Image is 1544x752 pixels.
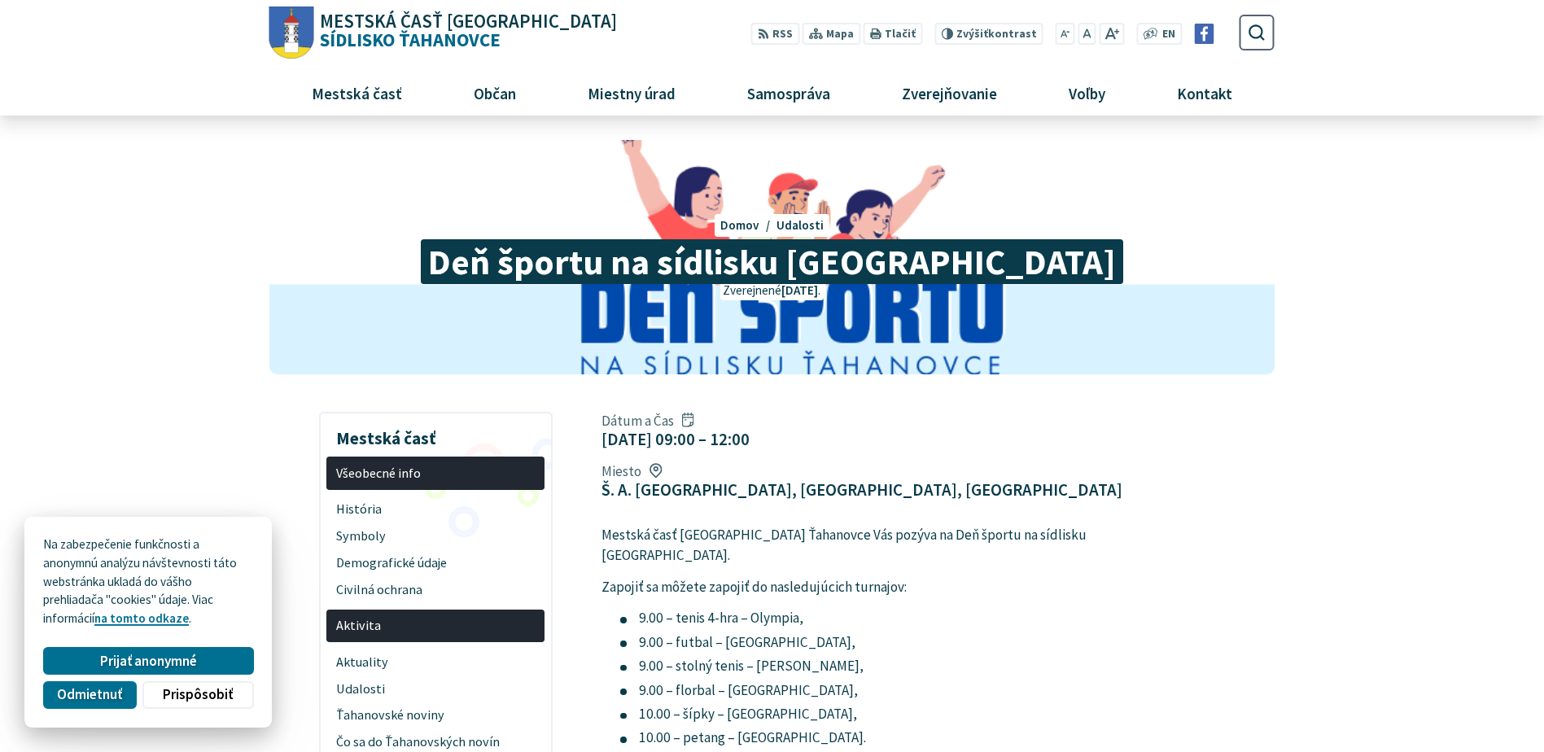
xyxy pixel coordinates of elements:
span: RSS [772,26,793,43]
span: Udalosti [336,675,536,702]
button: Odmietnuť [43,681,136,709]
a: Zverejňovanie [873,71,1027,115]
li: 9.00 – florbal – [GEOGRAPHIC_DATA], [620,680,1151,702]
a: Symboly [326,522,545,549]
p: Zapojiť sa môžete zapojiť do nasledujúcich turnajov: [601,577,1151,598]
span: Tlačiť [885,28,916,41]
button: Tlačiť [864,23,922,45]
a: Občan [444,71,545,115]
a: Voľby [1039,71,1135,115]
a: Domov [720,217,776,233]
span: Zverejňovanie [895,71,1003,115]
a: Udalosti [776,217,824,233]
img: Prejsť na domovskú stránku [269,7,314,59]
span: Prijať anonymné [100,653,197,670]
button: Prispôsobiť [142,681,253,709]
span: Odmietnuť [57,686,122,703]
span: Všeobecné info [336,460,536,487]
li: 10.00 – petang – [GEOGRAPHIC_DATA]. [620,728,1151,749]
button: Prijať anonymné [43,647,253,675]
span: Dátum a Čas [601,412,750,430]
a: Mestská časť [282,71,431,115]
a: Miestny úrad [558,71,705,115]
span: Kontakt [1171,71,1239,115]
span: Civilná ochrana [336,576,536,603]
span: Prispôsobiť [163,686,233,703]
a: Samospráva [718,71,860,115]
li: 10.00 – šípky – [GEOGRAPHIC_DATA], [620,704,1151,725]
a: Demografické údaje [326,549,545,576]
p: Mestská časť [GEOGRAPHIC_DATA] Ťahanovce Vás pozýva na Deň športu na sídlisku [GEOGRAPHIC_DATA]. [601,525,1151,566]
a: Aktivita [326,610,545,643]
li: 9.00 – futbal – [GEOGRAPHIC_DATA], [620,632,1151,654]
p: Zverejnené . [720,282,823,300]
span: Symboly [336,522,536,549]
span: EN [1162,26,1175,43]
a: História [326,496,545,522]
span: Voľby [1063,71,1112,115]
span: Mestská časť [305,71,408,115]
h3: Mestská časť [326,417,545,451]
span: Samospráva [741,71,836,115]
a: Aktuality [326,649,545,675]
figcaption: [DATE] 09:00 – 12:00 [601,429,750,449]
span: Aktivita [336,613,536,640]
span: Miestny úrad [581,71,681,115]
button: Zvýšiťkontrast [934,23,1043,45]
li: 9.00 – tenis 4-hra – Olympia, [620,608,1151,629]
img: Prejsť na Facebook stránku [1194,24,1214,44]
span: Aktuality [336,649,536,675]
a: na tomto odkaze [94,610,189,626]
p: Na zabezpečenie funkčnosti a anonymnú analýzu návštevnosti táto webstránka ukladá do vášho prehli... [43,536,253,628]
span: História [336,496,536,522]
span: Občan [467,71,522,115]
a: Kontakt [1148,71,1262,115]
button: Nastaviť pôvodnú veľkosť písma [1078,23,1096,45]
a: Civilná ochrana [326,576,545,603]
li: 9.00 – stolný tenis – [PERSON_NAME], [620,656,1151,677]
span: Deň športu na sídlisku [GEOGRAPHIC_DATA] [421,239,1122,284]
a: Všeobecné info [326,457,545,490]
span: Ťahanovské noviny [336,702,536,729]
span: Zvýšiť [956,27,988,41]
span: [DATE] [781,282,818,298]
button: Zmenšiť veľkosť písma [1056,23,1075,45]
a: Mapa [803,23,860,45]
span: Mestská časť [GEOGRAPHIC_DATA] [320,12,617,31]
a: RSS [751,23,799,45]
figcaption: Š. A. [GEOGRAPHIC_DATA], [GEOGRAPHIC_DATA], [GEOGRAPHIC_DATA] [601,479,1122,500]
a: Logo Sídlisko Ťahanovce, prejsť na domovskú stránku. [269,7,617,59]
a: Ťahanovské noviny [326,702,545,729]
a: EN [1158,26,1180,43]
span: kontrast [956,28,1037,41]
span: Sídlisko Ťahanovce [314,12,618,50]
a: Udalosti [326,675,545,702]
button: Zväčšiť veľkosť písma [1099,23,1124,45]
span: Demografické údaje [336,549,536,576]
span: Mapa [826,26,854,43]
span: Domov [720,217,759,233]
span: Miesto [601,462,1122,480]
